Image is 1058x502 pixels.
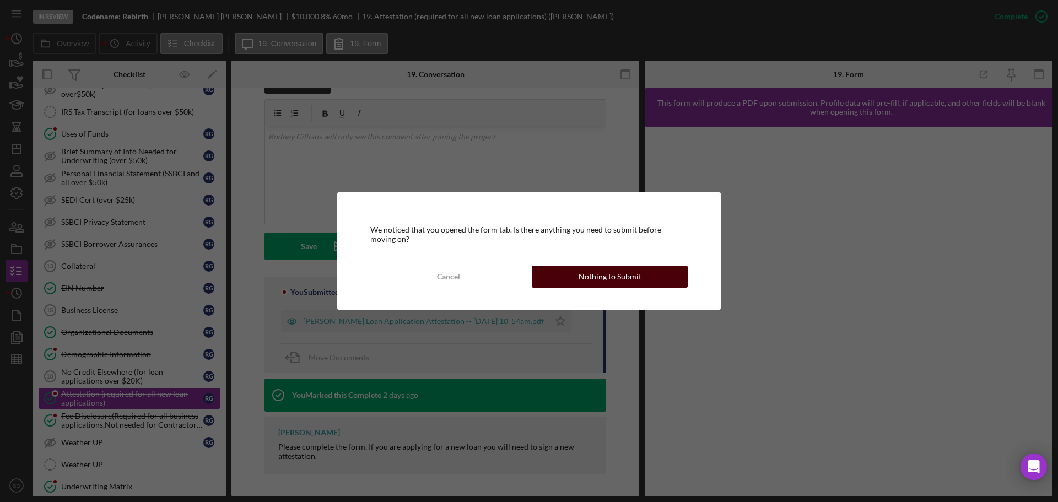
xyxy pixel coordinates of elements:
[532,266,688,288] button: Nothing to Submit
[370,225,688,243] div: We noticed that you opened the form tab. Is there anything you need to submit before moving on?
[370,266,526,288] button: Cancel
[437,266,460,288] div: Cancel
[1021,454,1047,480] div: Open Intercom Messenger
[579,266,641,288] div: Nothing to Submit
